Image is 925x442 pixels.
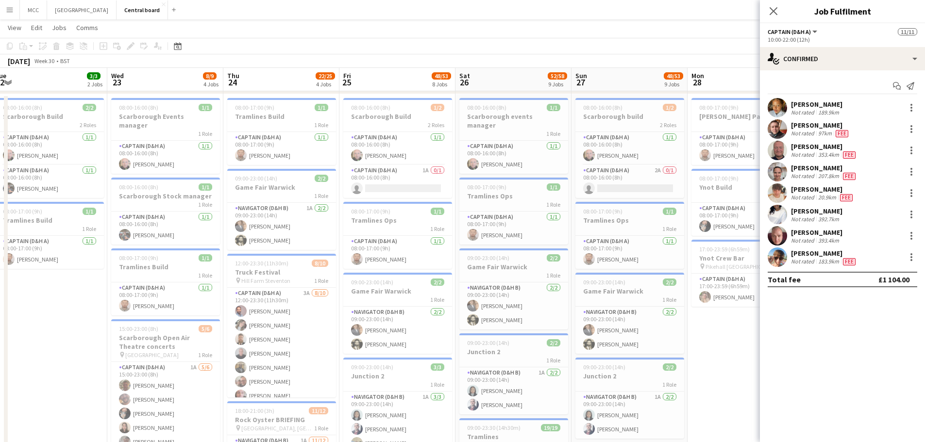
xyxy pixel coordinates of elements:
[840,194,853,201] span: Fee
[791,207,842,215] div: [PERSON_NAME]
[546,357,560,364] span: 1 Role
[547,183,560,191] span: 1/1
[760,5,925,17] h3: Job Fulfilment
[60,57,70,65] div: BST
[816,215,841,223] div: 392.7km
[199,325,212,332] span: 5/6
[459,141,568,174] app-card-role: Captain (D&H A)1/108:00-16:00 (8h)[PERSON_NAME]
[699,175,739,182] span: 08:00-17:00 (9h)
[548,72,567,80] span: 52/58
[467,104,506,111] span: 08:00-16:00 (8h)
[575,202,684,269] div: 08:00-17:00 (9h)1/1Tramlines Ops1 RoleCaptain (D&H A)1/108:00-17:00 (9h)[PERSON_NAME]
[575,392,684,439] app-card-role: Navigator (D&H B)1A2/209:00-23:00 (14h)[PERSON_NAME][PERSON_NAME]
[816,172,841,180] div: 207.8km
[343,132,452,165] app-card-role: Captain (D&H A)1/108:00-16:00 (8h)[PERSON_NAME]
[768,275,801,284] div: Total fee
[663,278,676,286] span: 2/2
[343,372,452,380] h3: Junction 2
[198,272,212,279] span: 1 Role
[546,130,560,137] span: 1 Role
[343,273,452,354] app-job-card: 09:00-23:00 (14h)2/2Game Fair Warwick1 RoleNavigator (D&H B)2/209:00-23:00 (14h)[PERSON_NAME][PER...
[575,216,684,225] h3: Tramlines Ops
[575,358,684,439] app-job-card: 09:00-23:00 (14h)2/2Junction 21 RoleNavigator (D&H B)1A2/209:00-23:00 (14h)[PERSON_NAME][PERSON_N...
[691,240,800,307] div: 17:00-23:59 (6h59m)1/1Ynot Crew Bar Pikehall [GEOGRAPHIC_DATA]1 RoleCaptain (D&H A)6A1/117:00-23:...
[838,194,855,201] div: Crew has different fees then in role
[547,339,560,346] span: 2/2
[459,248,568,329] app-job-card: 09:00-23:00 (14h)2/2Game Fair Warwick1 RoleNavigator (D&H B)2/209:00-23:00 (14h)[PERSON_NAME][PER...
[459,98,568,174] app-job-card: 08:00-16:00 (8h)1/1Scarborough events manager1 RoleCaptain (D&H A)1/108:00-16:00 (8h)[PERSON_NAME]
[48,21,70,34] a: Jobs
[691,98,800,165] div: 08:00-17:00 (9h)1/1[PERSON_NAME] Park Build1 RoleCaptain (D&H A)1/108:00-17:00 (9h)[PERSON_NAME]
[343,202,452,269] app-job-card: 08:00-17:00 (9h)1/1Tramlines Ops1 RoleCaptain (D&H A)1/108:00-17:00 (9h)[PERSON_NAME]
[691,112,800,121] h3: [PERSON_NAME] Park Build
[575,112,684,121] h3: Scarborough build
[203,72,217,80] span: 8/9
[699,104,739,111] span: 08:00-17:00 (9h)
[111,98,220,174] div: 08:00-16:00 (8h)1/1Scarborough Events manager1 RoleCaptain (D&H A)1/108:00-16:00 (8h)[PERSON_NAME]
[662,381,676,388] span: 1 Role
[235,104,274,111] span: 08:00-17:00 (9h)
[8,56,30,66] div: [DATE]
[575,165,684,198] app-card-role: Captain (D&H A)2A0/108:00-16:00 (8h)
[664,81,683,88] div: 9 Jobs
[111,262,220,271] h3: Tramlines Build
[706,263,778,270] span: Pikehall [GEOGRAPHIC_DATA]
[227,254,336,397] div: 12:00-23:30 (11h30m)8/10Truck Festival Hill Farm Steventon1 RoleCaptain (D&H A)3A8/1012:00-23:30 ...
[791,151,816,159] div: Not rated
[316,81,335,88] div: 4 Jobs
[111,71,124,80] span: Wed
[111,212,220,245] app-card-role: Captain (D&H A)1/108:00-16:00 (8h)[PERSON_NAME]
[843,151,856,159] span: Fee
[791,121,850,130] div: [PERSON_NAME]
[690,77,704,88] span: 28
[547,104,560,111] span: 1/1
[343,98,452,198] div: 08:00-16:00 (8h)1/2Scarborough Build2 RolesCaptain (D&H A)1/108:00-16:00 (8h)[PERSON_NAME]Captain...
[226,77,239,88] span: 24
[664,72,683,80] span: 48/53
[111,248,220,315] div: 08:00-17:00 (9h)1/1Tramlines Build1 RoleCaptain (D&H A)1/108:00-17:00 (9h)[PERSON_NAME]
[203,81,219,88] div: 4 Jobs
[841,258,858,265] div: Crew has different fees then in role
[548,81,567,88] div: 9 Jobs
[459,333,568,414] div: 09:00-23:00 (14h)2/2Junction 21 RoleNavigator (D&H B)1A2/209:00-23:00 (14h)[PERSON_NAME][PERSON_N...
[8,23,21,32] span: View
[111,112,220,130] h3: Scarborough Events manager
[431,363,444,371] span: 3/3
[432,81,451,88] div: 8 Jobs
[583,278,625,286] span: 09:00-23:00 (14h)
[119,325,158,332] span: 15:00-23:00 (8h)
[235,407,274,414] span: 18:00-21:00 (3h)
[309,407,328,414] span: 11/12
[32,57,56,65] span: Week 30
[834,130,850,137] div: Crew has different fees then in role
[691,169,800,236] app-job-card: 08:00-17:00 (9h)1/1Ynot Build1 RoleCaptain (D&H A)1/108:00-17:00 (9h)[PERSON_NAME]
[768,28,811,35] span: Captain (D&H A)
[575,307,684,354] app-card-role: Navigator (D&H B)2/209:00-23:00 (14h)[PERSON_NAME][PERSON_NAME]
[663,208,676,215] span: 1/1
[241,277,290,284] span: Hill Farm Steventon
[791,228,842,237] div: [PERSON_NAME]
[663,104,676,111] span: 1/2
[87,72,101,80] span: 3/3
[227,98,336,165] app-job-card: 08:00-17:00 (9h)1/1Tramlines Build1 RoleCaptain (D&H A)1/108:00-17:00 (9h)[PERSON_NAME]
[459,192,568,200] h3: Tramlines Ops
[459,282,568,329] app-card-role: Navigator (D&H B)2/209:00-23:00 (14h)[PERSON_NAME][PERSON_NAME]
[547,254,560,262] span: 2/2
[459,262,568,271] h3: Game Fair Warwick
[343,165,452,198] app-card-role: Captain (D&H A)1A0/108:00-16:00 (8h)
[431,208,444,215] span: 1/1
[316,72,335,80] span: 22/25
[575,236,684,269] app-card-role: Captain (D&H A)1/108:00-17:00 (9h)[PERSON_NAME]
[227,169,336,250] div: 09:00-23:00 (14h)2/2Game Fair Warwick1 RoleNavigator (D&H B)1A2/209:00-23:00 (14h)[PERSON_NAME][P...
[80,121,96,129] span: 2 Roles
[541,424,560,431] span: 19/19
[836,130,848,137] span: Fee
[546,272,560,279] span: 1 Role
[199,104,212,111] span: 1/1
[575,273,684,354] app-job-card: 09:00-23:00 (14h)2/2Game Fair Warwick1 RoleNavigator (D&H B)2/209:00-23:00 (14h)[PERSON_NAME][PER...
[198,201,212,208] span: 1 Role
[768,36,917,43] div: 10:00-22:00 (12h)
